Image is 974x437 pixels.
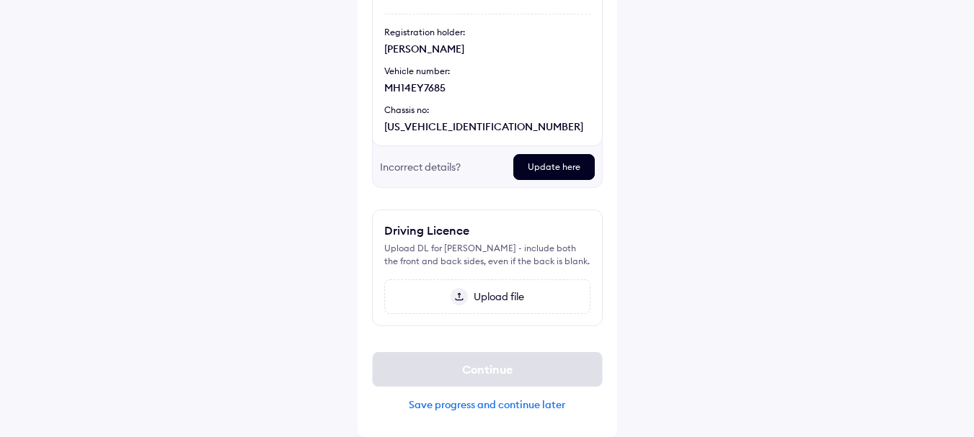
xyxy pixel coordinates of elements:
[384,242,590,268] div: Upload DL for [PERSON_NAME] - include both the front and back sides, even if the back is blank.
[380,154,502,180] div: Incorrect details?
[384,120,590,134] div: [US_VEHICLE_IDENTIFICATION_NUMBER]
[468,290,524,303] span: Upload file
[513,154,595,180] div: Update here
[451,288,468,305] img: upload-icon.svg
[384,222,469,239] div: Driving Licence
[372,398,603,411] div: Save progress and continue later
[384,65,590,78] div: Vehicle number:
[384,42,590,56] div: [PERSON_NAME]
[384,81,590,95] div: MH14EY7685
[384,104,590,117] div: Chassis no:
[384,26,590,39] div: Registration holder:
